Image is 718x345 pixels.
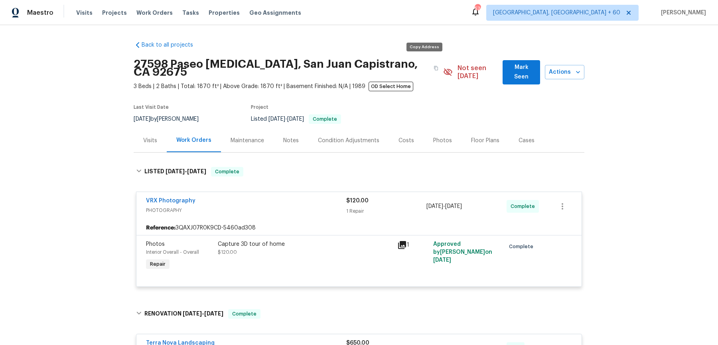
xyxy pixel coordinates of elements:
span: Approved by [PERSON_NAME] on [433,241,492,263]
div: 1 [397,240,428,250]
div: by [PERSON_NAME] [134,114,208,124]
span: [PERSON_NAME] [658,9,706,17]
div: Photos [433,137,452,145]
span: Complete [310,117,340,122]
span: [DATE] [445,204,462,209]
span: Tasks [182,10,199,16]
span: [DATE] [166,169,185,174]
span: Project [251,105,268,110]
div: Maintenance [231,137,264,145]
span: [GEOGRAPHIC_DATA], [GEOGRAPHIC_DATA] + 60 [493,9,620,17]
span: [DATE] [287,116,304,122]
span: [DATE] [134,116,150,122]
span: Listed [251,116,341,122]
div: 574 [475,5,480,13]
span: Properties [209,9,240,17]
span: Complete [229,310,260,318]
span: $120.00 [346,198,369,204]
div: Costs [398,137,414,145]
span: [DATE] [268,116,285,122]
button: Mark Seen [503,60,540,84]
div: Capture 3D tour of home [218,240,393,248]
span: Geo Assignments [249,9,301,17]
span: Work Orders [136,9,173,17]
span: - [183,311,223,316]
span: PHOTOGRAPHY [146,206,346,214]
div: 1 Repair [346,207,426,215]
a: Back to all projects [134,41,210,49]
div: LISTED [DATE]-[DATE]Complete [134,159,584,184]
span: Interior Overall - Overall [146,250,199,255]
div: Visits [143,137,157,145]
h2: 27598 Paseo [MEDICAL_DATA], San Juan Capistrano, CA 92675 [134,60,429,76]
b: Reference: [146,224,176,232]
span: Projects [102,9,127,17]
span: - [268,116,304,122]
a: VRX Photography [146,198,195,204]
span: $120.00 [218,250,237,255]
span: Repair [147,260,169,268]
span: [DATE] [187,169,206,174]
span: Actions [551,67,578,77]
span: Last Visit Date [134,105,169,110]
span: Photos [146,241,165,247]
div: Condition Adjustments [318,137,379,145]
div: Floor Plans [471,137,499,145]
span: Mark Seen [509,63,534,82]
h6: LISTED [144,167,206,176]
div: RENOVATION [DATE]-[DATE]Complete [134,301,584,327]
span: Not seen [DATE] [458,64,498,80]
span: - [426,202,462,210]
span: [DATE] [433,257,451,263]
div: Cases [519,137,535,145]
span: - [166,169,206,174]
span: [DATE] [426,204,443,209]
span: Complete [511,202,538,210]
span: Maestro [27,9,53,17]
div: Notes [283,137,299,145]
div: Work Orders [176,136,211,144]
span: [DATE] [204,311,223,316]
span: 3 Beds | 2 Baths | Total: 1870 ft² | Above Grade: 1870 ft² | Basement Finished: N/A | 1989 [134,82,443,90]
span: Complete [212,168,243,176]
button: Actions [545,65,584,80]
span: Visits [76,9,93,17]
div: 3QAXJ07R0K9CD-5460ad308 [136,221,582,235]
span: [DATE] [183,311,202,316]
h6: RENOVATION [144,309,223,319]
span: Complete [509,243,537,251]
span: OD Select Home [369,82,413,91]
